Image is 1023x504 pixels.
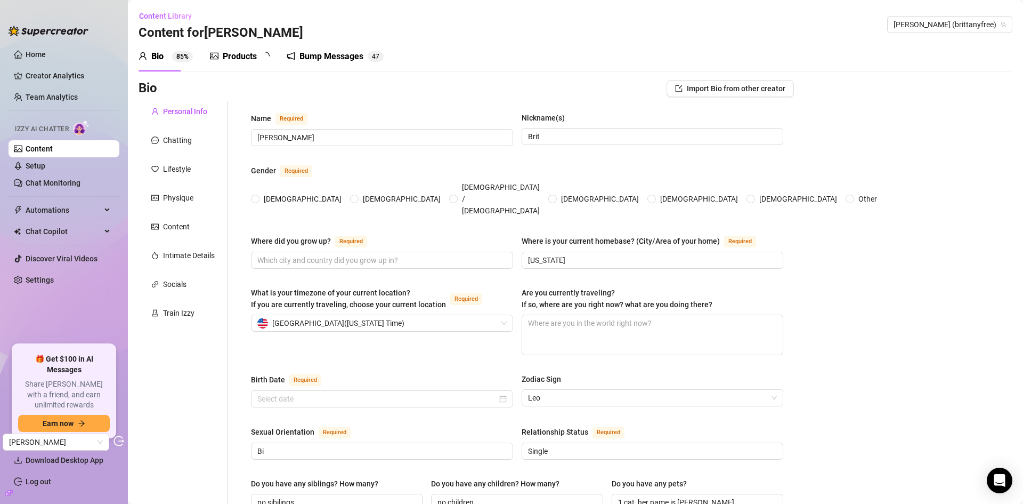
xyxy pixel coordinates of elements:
img: us [257,318,268,329]
span: Required [319,427,351,438]
a: Creator Analytics [26,67,111,84]
span: [DEMOGRAPHIC_DATA] [755,193,841,205]
div: Content [163,221,190,233]
span: download [14,456,22,465]
span: team [1000,21,1006,28]
span: loading [260,51,271,61]
span: link [151,281,159,288]
div: Intimate Details [163,250,215,261]
span: thunderbolt [14,206,22,214]
label: Relationship Status [522,426,636,438]
span: Required [289,374,321,386]
span: [GEOGRAPHIC_DATA] ( [US_STATE] Time ) [272,315,404,331]
input: Where did you grow up? [257,254,505,266]
input: Where is your current homebase? (City/Area of your home) [528,254,775,266]
a: Settings [26,276,54,284]
span: Required [450,293,482,305]
div: Bio [151,50,164,63]
div: Name [251,113,271,124]
span: Izzy AI Chatter [15,124,69,134]
img: logo-BBDzfeDw.svg [9,26,88,36]
div: Products [223,50,257,63]
span: Earn now [43,419,74,428]
span: notification [287,52,295,60]
span: Share [PERSON_NAME] with a friend, and earn unlimited rewards [18,379,110,411]
span: Download Desktop App [26,456,103,465]
input: Sexual Orientation [257,445,505,457]
input: Name [257,132,505,143]
label: Gender [251,164,324,177]
a: Team Analytics [26,93,78,101]
input: Birth Date [257,393,497,405]
div: Lifestyle [163,163,191,175]
sup: 47 [368,51,384,62]
span: Automations [26,202,101,219]
button: Import Bio from other creator [667,80,794,97]
label: Where is your current homebase? (City/Area of your home) [522,235,768,247]
span: Required [275,113,307,125]
input: Nickname(s) [528,131,775,142]
span: [DEMOGRAPHIC_DATA] [259,193,346,205]
span: logout [113,436,124,446]
span: [DEMOGRAPHIC_DATA] [656,193,742,205]
label: Birth Date [251,373,333,386]
button: Content Library [139,7,200,25]
span: Required [592,427,624,438]
label: Do you have any pets? [612,478,694,490]
label: Sexual Orientation [251,426,362,438]
h3: Content for [PERSON_NAME] [139,25,303,42]
span: [DEMOGRAPHIC_DATA] / [DEMOGRAPHIC_DATA] [458,181,544,217]
span: Are you currently traveling? If so, where are you right now? what are you doing there? [522,289,712,309]
div: Do you have any siblings? How many? [251,478,378,490]
span: build [5,489,13,497]
span: arrow-right [78,420,85,427]
div: Zodiac Sign [522,373,561,385]
span: 4 [372,53,376,60]
img: Chat Copilot [14,228,21,235]
a: Content [26,145,53,153]
span: Content Library [139,12,192,20]
div: Where is your current homebase? (City/Area of your home) [522,235,720,247]
div: Chatting [163,134,192,146]
div: Gender [251,165,276,177]
a: Chat Monitoring [26,179,80,187]
span: user [139,52,147,60]
h3: Bio [139,80,157,97]
div: Relationship Status [522,426,588,438]
a: Log out [26,477,51,486]
div: Physique [163,192,193,204]
div: Bump Messages [299,50,363,63]
span: Chat Copilot [26,223,101,240]
span: What is your timezone of your current location? If you are currently traveling, choose your curre... [251,289,446,309]
span: Required [280,165,312,177]
a: Setup [26,162,45,170]
div: Train Izzy [163,307,194,319]
label: Name [251,112,319,125]
span: picture [151,223,159,230]
input: Relationship Status [528,445,775,457]
span: idcard [151,194,159,202]
sup: 85% [172,51,193,62]
span: fire [151,252,159,259]
span: message [151,137,159,144]
div: Nickname(s) [522,112,565,124]
label: Do you have any children? How many? [431,478,567,490]
span: [DEMOGRAPHIC_DATA] [359,193,445,205]
label: Zodiac Sign [522,373,569,385]
span: 🎁 Get $100 in AI Messages [18,354,110,375]
span: 7 [376,53,379,60]
div: Personal Info [163,106,207,117]
div: Where did you grow up? [251,235,331,247]
span: [DEMOGRAPHIC_DATA] [557,193,643,205]
img: AI Chatter [73,120,90,135]
label: Do you have any siblings? How many? [251,478,386,490]
div: Do you have any pets? [612,478,687,490]
a: Discover Viral Videos [26,254,98,263]
div: Do you have any children? How many? [431,478,559,490]
span: Other [854,193,881,205]
a: Home [26,50,46,59]
label: Nickname(s) [522,112,572,124]
label: Where did you grow up? [251,235,379,247]
span: picture [210,52,218,60]
span: Brittany (brittanyfree) [894,17,1006,33]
